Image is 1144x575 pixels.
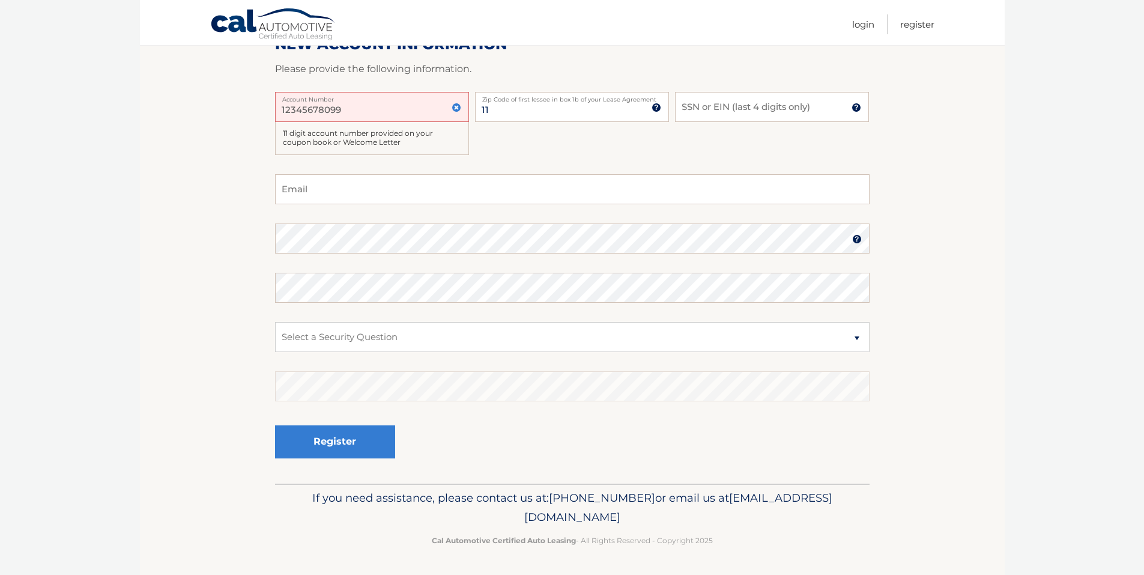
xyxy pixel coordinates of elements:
input: SSN or EIN (last 4 digits only) [675,92,869,122]
label: Account Number [275,92,469,102]
button: Register [275,425,395,458]
p: - All Rights Reserved - Copyright 2025 [283,534,862,547]
img: close.svg [452,103,461,112]
img: tooltip.svg [852,234,862,244]
a: Cal Automotive [210,8,336,43]
strong: Cal Automotive Certified Auto Leasing [432,536,576,545]
img: tooltip.svg [852,103,861,112]
img: tooltip.svg [652,103,661,112]
input: Zip Code [475,92,669,122]
input: Email [275,174,870,204]
span: [PHONE_NUMBER] [549,491,655,505]
p: Please provide the following information. [275,61,870,78]
input: Account Number [275,92,469,122]
a: Register [900,14,934,34]
div: 11 digit account number provided on your coupon book or Welcome Letter [275,122,469,155]
label: Zip Code of first lessee in box 1b of your Lease Agreement [475,92,669,102]
p: If you need assistance, please contact us at: or email us at [283,488,862,527]
a: Login [852,14,874,34]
